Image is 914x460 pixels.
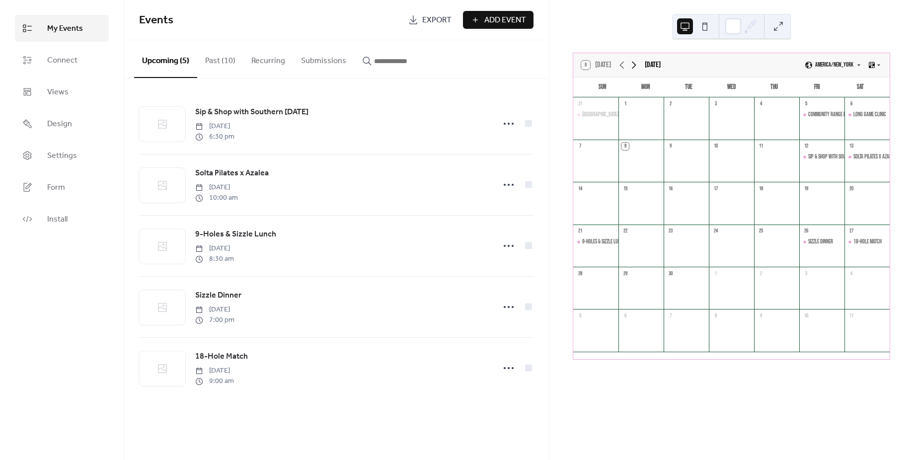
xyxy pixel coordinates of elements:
[576,312,584,319] div: 5
[645,59,661,71] div: [DATE]
[463,11,533,29] a: Add Event
[195,193,238,203] span: 10:00 am
[757,270,764,277] div: 2
[847,185,855,192] div: 20
[621,143,629,150] div: 8
[808,238,833,246] div: Sizzle Dinner
[621,228,629,235] div: 22
[839,77,882,97] div: Sat
[799,153,844,161] div: Sip & Shop with Southern Sunday
[847,228,855,235] div: 27
[576,228,584,235] div: 21
[712,143,719,150] div: 10
[808,153,869,161] div: Sip & Shop with Southern [DATE]
[573,238,618,246] div: 9-Holes & Sizzle Lunch
[195,106,308,119] a: Sip & Shop with Southern [DATE]
[621,100,629,108] div: 1
[847,143,855,150] div: 13
[15,15,109,42] a: My Events
[753,77,796,97] div: Thu
[15,110,109,137] a: Design
[293,40,354,77] button: Submissions
[195,366,234,376] span: [DATE]
[757,143,764,150] div: 11
[195,243,234,254] span: [DATE]
[195,376,234,386] span: 9:00 am
[195,167,269,179] span: Solta Pilates x Azalea
[195,254,234,264] span: 8:30 am
[195,305,234,315] span: [DATE]
[712,312,719,319] div: 8
[624,77,667,97] div: Mon
[844,238,890,246] div: 18-Hole Match
[195,121,234,132] span: [DATE]
[667,270,674,277] div: 30
[844,153,890,161] div: Solta Pilates x Azalea
[15,47,109,74] a: Connect
[853,111,886,119] div: Long Game Clinic
[667,143,674,150] div: 9
[802,143,810,150] div: 12
[47,23,83,35] span: My Events
[576,270,584,277] div: 28
[802,100,810,108] div: 5
[796,77,838,97] div: Fri
[139,9,173,31] span: Events
[710,77,753,97] div: Wed
[47,214,68,226] span: Install
[422,14,452,26] span: Export
[15,206,109,232] a: Install
[757,228,764,235] div: 25
[195,106,308,118] span: Sip & Shop with Southern [DATE]
[757,100,764,108] div: 4
[47,150,77,162] span: Settings
[576,185,584,192] div: 14
[484,14,526,26] span: Add Event
[195,289,241,302] a: Sizzle Dinner
[47,118,72,130] span: Design
[667,77,710,97] div: Tue
[847,312,855,319] div: 11
[195,182,238,193] span: [DATE]
[582,238,625,246] div: 9-Holes & Sizzle Lunch
[757,185,764,192] div: 18
[573,111,618,119] div: Sunset Beach Picnic
[47,86,69,98] span: Views
[799,238,844,246] div: Sizzle Dinner
[621,185,629,192] div: 15
[195,228,276,241] a: 9-Holes & Sizzle Lunch
[667,228,674,235] div: 23
[195,350,248,363] a: 18-Hole Match
[667,100,674,108] div: 2
[582,111,631,119] div: [GEOGRAPHIC_DATA] Picnic
[621,312,629,319] div: 6
[581,77,624,97] div: Sun
[195,351,248,363] span: 18-Hole Match
[15,174,109,201] a: Form
[621,270,629,277] div: 29
[195,167,269,180] a: Solta Pilates x Azalea
[195,315,234,325] span: 7:00 pm
[815,62,853,68] span: America/New_York
[853,153,896,161] div: Solta Pilates x Azalea
[847,100,855,108] div: 6
[712,185,719,192] div: 17
[808,111,854,119] div: Community Range Event
[195,229,276,240] span: 9-Holes & Sizzle Lunch
[667,185,674,192] div: 16
[802,270,810,277] div: 3
[844,111,890,119] div: Long Game Clinic
[853,238,882,246] div: 18-Hole Match
[15,142,109,169] a: Settings
[799,111,844,119] div: Community Range Event
[134,40,197,78] button: Upcoming (5)
[47,55,77,67] span: Connect
[243,40,293,77] button: Recurring
[195,290,241,302] span: Sizzle Dinner
[802,312,810,319] div: 10
[47,182,65,194] span: Form
[847,270,855,277] div: 4
[197,40,243,77] button: Past (10)
[802,228,810,235] div: 26
[401,11,459,29] a: Export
